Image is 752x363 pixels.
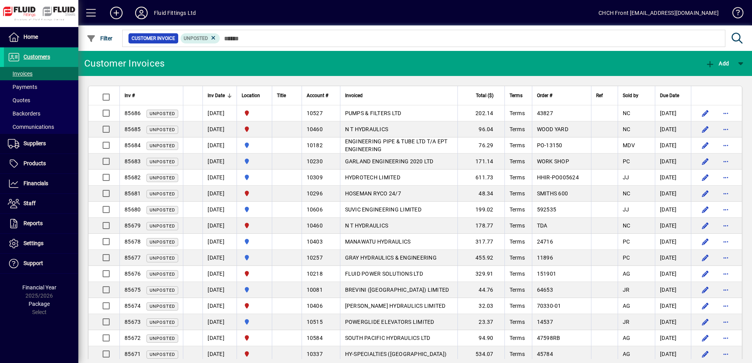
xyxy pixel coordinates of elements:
[23,240,43,246] span: Settings
[154,7,196,19] div: Fluid Fittings Ltd
[202,170,237,186] td: [DATE]
[510,255,525,261] span: Terms
[719,203,732,216] button: More options
[345,158,434,164] span: GARLAND ENGINEERING 2020 LTD
[150,143,175,148] span: Unposted
[699,332,712,344] button: Edit
[623,335,631,341] span: AG
[623,126,631,132] span: NC
[307,238,323,245] span: 10403
[4,154,78,173] a: Products
[655,298,691,314] td: [DATE]
[4,194,78,213] a: Staff
[457,250,504,266] td: 455.92
[4,174,78,193] a: Financials
[242,189,267,198] span: FLUID FITTINGS CHRISTCHURCH
[457,234,504,250] td: 317.77
[623,238,630,245] span: PC
[510,126,525,132] span: Terms
[125,91,135,100] span: Inv #
[242,221,267,230] span: FLUID FITTINGS CHRISTCHURCH
[8,124,54,130] span: Communications
[150,256,175,261] span: Unposted
[655,330,691,346] td: [DATE]
[202,266,237,282] td: [DATE]
[150,336,175,341] span: Unposted
[4,214,78,233] a: Reports
[125,190,141,197] span: 85681
[699,316,712,328] button: Edit
[719,139,732,152] button: More options
[125,271,141,277] span: 85676
[345,351,447,357] span: HY-SPECIALTIES ([GEOGRAPHIC_DATA])
[125,351,141,357] span: 85671
[699,251,712,264] button: Edit
[132,34,175,42] span: Customer Invoice
[457,346,504,362] td: 534.07
[457,105,504,121] td: 202.14
[23,200,36,206] span: Staff
[655,282,691,298] td: [DATE]
[457,298,504,314] td: 32.03
[242,237,267,246] span: AUCKLAND
[307,126,323,132] span: 10460
[537,319,553,325] span: 14537
[537,142,562,148] span: PO-13150
[345,126,389,132] span: N T HYDRAULICS
[345,238,411,245] span: MANAWATU HYDRAULICS
[150,272,175,277] span: Unposted
[277,91,296,100] div: Title
[719,187,732,200] button: More options
[699,348,712,360] button: Edit
[242,302,267,310] span: FLUID FITTINGS CHRISTCHURCH
[184,36,208,41] span: Unposted
[623,174,629,181] span: JJ
[537,238,553,245] span: 24716
[699,187,712,200] button: Edit
[537,206,557,213] span: 592535
[719,267,732,280] button: More options
[8,110,40,117] span: Backorders
[510,110,525,116] span: Terms
[660,91,679,100] span: Due Date
[150,159,175,164] span: Unposted
[125,238,141,245] span: 85678
[719,235,732,248] button: More options
[242,157,267,166] span: AUCKLAND
[457,218,504,234] td: 178.77
[345,271,423,277] span: FLUID POWER SOLUTIONS LTD
[23,180,48,186] span: Financials
[719,123,732,135] button: More options
[537,287,553,293] span: 64653
[510,303,525,309] span: Terms
[23,160,46,166] span: Products
[242,350,267,358] span: FLUID FITTINGS CHRISTCHURCH
[457,330,504,346] td: 94.90
[463,91,501,100] div: Total ($)
[537,158,569,164] span: WORK SHOP
[125,222,141,229] span: 85679
[655,218,691,234] td: [DATE]
[307,271,323,277] span: 10218
[125,158,141,164] span: 85683
[242,173,267,182] span: AUCKLAND
[242,141,267,150] span: AUCKLAND
[719,348,732,360] button: More options
[699,235,712,248] button: Edit
[623,158,630,164] span: PC
[510,206,525,213] span: Terms
[705,60,729,67] span: Add
[457,154,504,170] td: 171.14
[510,142,525,148] span: Terms
[150,127,175,132] span: Unposted
[307,287,323,293] span: 10081
[202,234,237,250] td: [DATE]
[242,91,267,100] div: Location
[727,2,742,27] a: Knowledge Base
[537,91,586,100] div: Order #
[623,271,631,277] span: AG
[307,91,328,100] span: Account #
[623,190,631,197] span: NC
[510,351,525,357] span: Terms
[125,126,141,132] span: 85685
